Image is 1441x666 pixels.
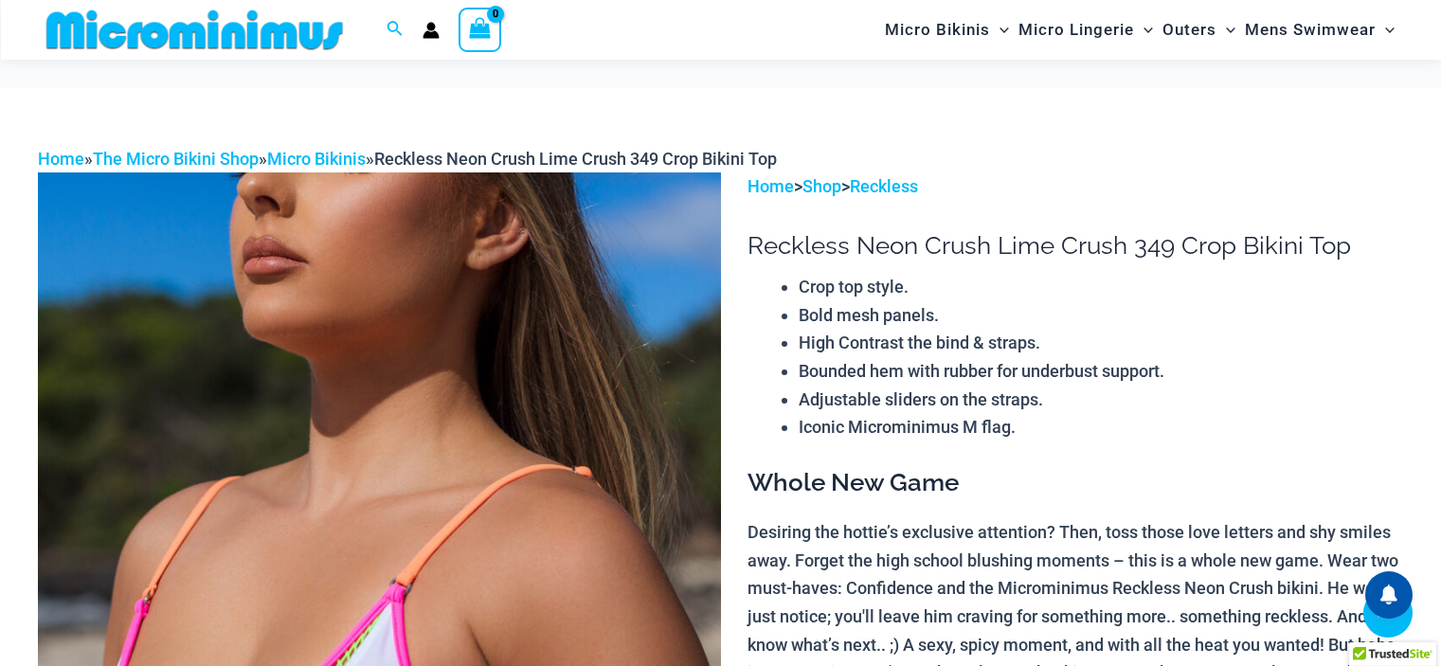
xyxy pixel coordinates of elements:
a: The Micro Bikini Shop [93,149,259,169]
h3: Whole New Game [748,467,1403,499]
a: Reckless [850,176,918,196]
a: Micro Bikinis [267,149,366,169]
span: Reckless Neon Crush Lime Crush 349 Crop Bikini Top [374,149,777,169]
span: Micro Lingerie [1018,6,1134,54]
span: Menu Toggle [1216,6,1235,54]
a: Home [38,149,84,169]
h1: Reckless Neon Crush Lime Crush 349 Crop Bikini Top [748,231,1403,261]
li: Adjustable sliders on the straps. [799,386,1403,414]
img: MM SHOP LOGO FLAT [39,9,351,51]
a: Search icon link [387,18,404,42]
li: Bounded hem with rubber for underbust support. [799,357,1403,386]
a: Micro BikinisMenu ToggleMenu Toggle [880,6,1014,54]
a: Account icon link [423,22,440,39]
span: Menu Toggle [1134,6,1153,54]
a: Mens SwimwearMenu ToggleMenu Toggle [1240,6,1399,54]
span: Mens Swimwear [1245,6,1376,54]
span: Menu Toggle [1376,6,1395,54]
span: Micro Bikinis [885,6,990,54]
a: Shop [802,176,841,196]
nav: Site Navigation [877,3,1403,57]
span: Menu Toggle [990,6,1009,54]
li: Iconic Microminimus M flag. [799,413,1403,441]
a: OutersMenu ToggleMenu Toggle [1158,6,1240,54]
p: > > [748,172,1403,201]
span: Outers [1162,6,1216,54]
li: Bold mesh panels. [799,301,1403,330]
a: View Shopping Cart, empty [459,8,502,51]
span: » » » [38,149,777,169]
a: Micro LingerieMenu ToggleMenu Toggle [1014,6,1158,54]
li: Crop top style. [799,273,1403,301]
li: High Contrast the bind & straps. [799,329,1403,357]
a: Home [748,176,794,196]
